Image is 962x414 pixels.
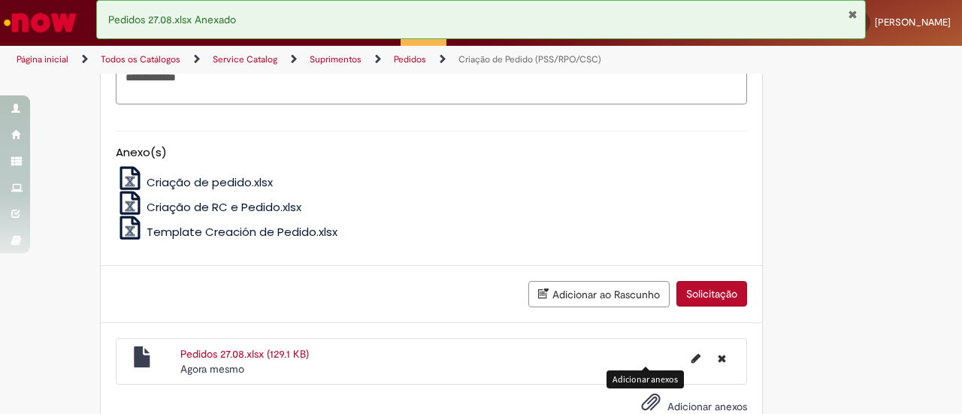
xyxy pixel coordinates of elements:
[17,53,68,65] a: Página inicial
[310,53,362,65] a: Suprimentos
[147,199,301,215] span: Criação de RC e Pedido.xlsx
[709,346,735,370] button: Excluir Pedidos 27.08.xlsx
[11,46,630,74] ul: Trilhas de página
[394,53,426,65] a: Pedidos
[147,174,273,190] span: Criação de pedido.xlsx
[667,400,747,413] span: Adicionar anexos
[2,8,79,38] img: ServiceNow
[116,65,747,104] textarea: Descrição
[213,53,277,65] a: Service Catalog
[676,281,747,307] button: Solicitação
[607,370,684,388] div: Adicionar anexos
[180,347,309,361] a: Pedidos 27.08.xlsx (129.1 KB)
[116,199,302,215] a: Criação de RC e Pedido.xlsx
[116,174,274,190] a: Criação de pedido.xlsx
[116,147,747,159] h5: Anexo(s)
[101,53,180,65] a: Todos os Catálogos
[458,53,601,65] a: Criação de Pedido (PSS/RPO/CSC)
[682,346,709,370] button: Editar nome de arquivo Pedidos 27.08.xlsx
[848,8,858,20] button: Fechar Notificação
[108,13,236,26] span: Pedidos 27.08.xlsx Anexado
[147,224,337,240] span: Template Creación de Pedido.xlsx
[180,362,244,376] time: 27/08/2025 20:07:25
[116,224,338,240] a: Template Creación de Pedido.xlsx
[875,16,951,29] span: [PERSON_NAME]
[180,362,244,376] span: Agora mesmo
[528,281,670,307] button: Adicionar ao Rascunho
